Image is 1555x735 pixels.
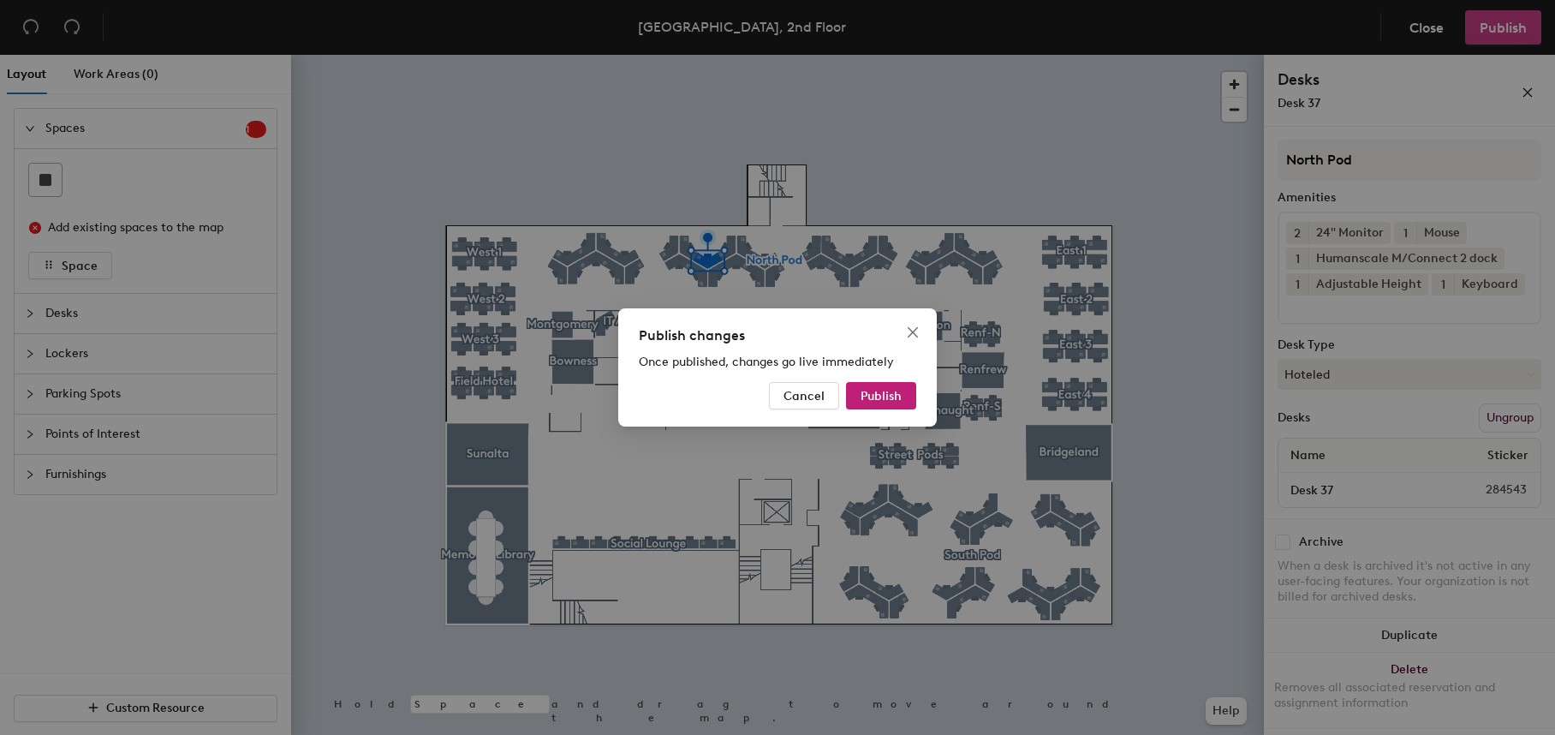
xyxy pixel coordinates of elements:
button: Close [899,319,926,346]
button: Cancel [769,382,839,409]
span: Cancel [783,389,825,403]
span: Once published, changes go live immediately [639,355,894,369]
div: Publish changes [639,326,916,346]
span: Publish [861,389,902,403]
button: Publish [846,382,916,409]
span: Close [899,326,926,339]
span: close [906,326,920,339]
